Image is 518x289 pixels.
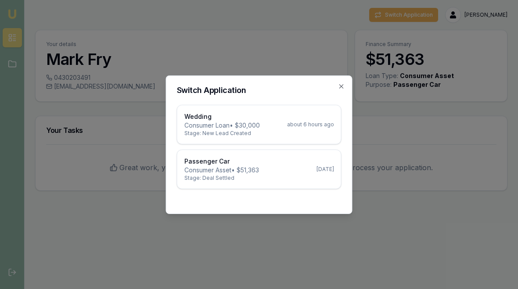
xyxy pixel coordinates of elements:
[184,121,260,130] p: Consumer Loan • $30,000
[184,130,260,137] p: Stage: New Lead Created
[287,121,334,128] div: about 6 hours ago
[177,86,342,94] h2: Switch Application
[184,112,260,121] p: Wedding
[184,166,259,175] p: Consumer Asset • $51,363
[184,157,259,166] p: Passenger Car
[317,166,334,173] div: [DATE]
[184,175,259,182] p: Stage: Deal Settled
